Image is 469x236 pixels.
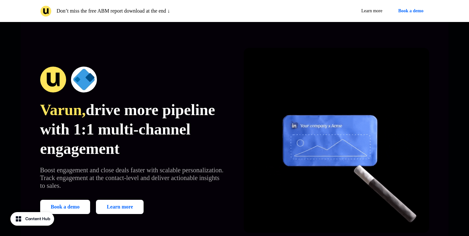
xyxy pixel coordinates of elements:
[25,216,50,222] div: Content Hub
[40,101,86,118] span: Varun,
[40,200,90,214] button: Book a demo
[57,7,170,15] p: Don’t miss the free ABM report download at the end ↓
[356,5,388,17] a: Learn more
[40,101,215,157] span: drive more pipeline with 1:1 multi-channel engagement
[40,166,226,189] p: Boost engagement and close deals faster with scalable personalization. Track engagement at the co...
[393,5,429,17] button: Book a demo
[10,212,54,226] button: Content Hub
[96,200,144,214] a: Learn more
